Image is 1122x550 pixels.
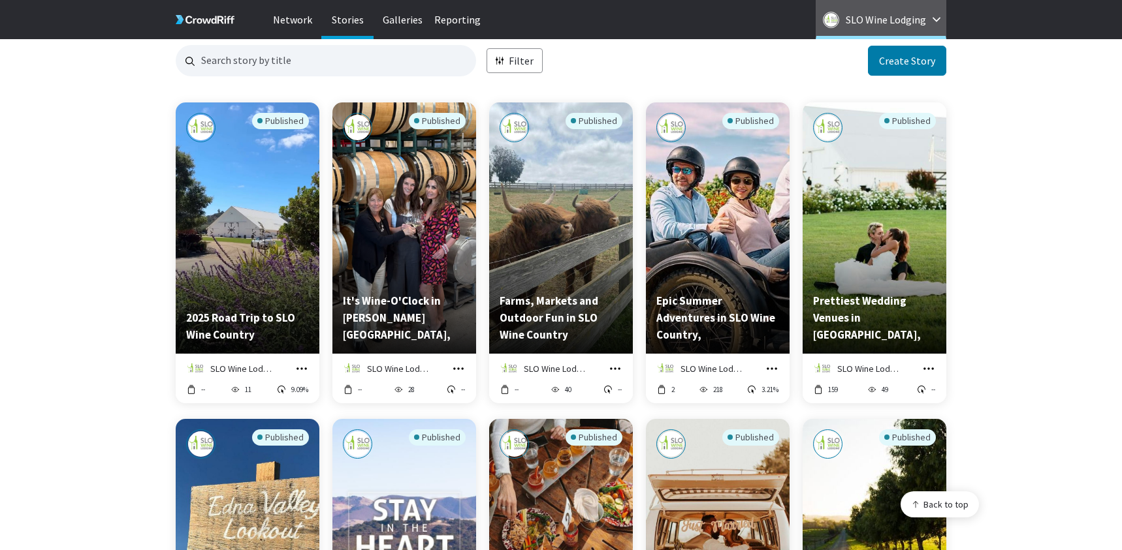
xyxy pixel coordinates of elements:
[603,384,622,395] button: --
[931,384,935,395] p: --
[916,384,936,395] button: --
[867,384,889,395] button: 49
[500,292,622,343] p: Farms, Markets and Outdoor Fun in SLO Wine Country
[814,360,831,377] img: SLO Wine Lodging
[746,384,779,395] button: 3.21%
[813,429,842,459] img: SLO Wine Lodging
[393,384,415,395] button: 28
[344,360,361,377] img: SLO Wine Lodging
[698,384,724,395] button: 218
[332,344,476,356] a: Preview story titled 'It's Wine-O'Clock in Edna Valley, CA'
[524,362,590,375] p: SLO Wine Lodging
[879,429,936,446] div: Published
[245,384,251,395] p: 11
[343,429,372,459] img: SLO Wine Lodging
[210,362,276,375] p: SLO Wine Lodging
[500,113,529,142] img: SLO Wine Lodging
[343,113,372,142] img: SLO Wine Lodging
[500,384,519,395] button: --
[761,384,778,395] p: 3.21%
[509,53,534,69] p: Filter
[276,384,309,395] button: 9.09%
[656,384,675,395] button: 2
[343,384,362,395] button: --
[656,292,779,343] p: Epic Summer Adventures in SLO Wine Country, CA
[187,360,204,377] img: SLO Wine Lodging
[846,9,926,30] p: SLO Wine Lodging
[186,113,216,142] img: SLO Wine Lodging
[813,113,842,142] img: SLO Wine Lodging
[566,113,622,129] div: Published
[566,429,622,446] div: Published
[186,429,216,459] img: SLO Wine Lodging
[201,384,205,395] p: --
[722,429,779,446] div: Published
[500,360,517,377] img: SLO Wine Lodging
[618,384,622,395] p: --
[176,344,319,356] a: Preview story titled '2025 Road Trip to SLO Wine Country'
[550,384,572,395] button: 40
[656,429,686,459] img: SLO Wine Lodging
[813,384,839,395] button: 159
[230,384,252,395] button: 11
[343,292,466,343] p: It's Wine-O'Clock in Edna Valley, CA
[500,429,529,459] img: SLO Wine Lodging
[176,45,476,76] input: Search for stories by name. Press enter to submit.
[446,384,466,395] button: --
[461,384,465,395] p: --
[646,344,790,356] a: Preview story titled 'Epic Summer Adventures in SLO Wine Country, CA'
[252,429,309,446] div: Published
[515,384,519,395] p: --
[879,113,936,129] div: Published
[656,113,686,142] img: SLO Wine Lodging
[358,384,362,395] p: --
[409,429,466,446] div: Published
[681,362,746,375] p: SLO Wine Lodging
[367,362,433,375] p: SLO Wine Lodging
[671,384,675,395] p: 2
[813,292,936,343] p: Prettiest Wedding Venues in SLO Wine Country, CA
[901,491,979,517] button: Back to top
[252,113,309,129] div: Published
[823,12,839,28] img: Logo for SLO Wine Lodging
[882,384,888,395] p: 49
[409,113,466,129] div: Published
[657,360,674,377] img: SLO Wine Lodging
[868,46,946,76] button: Create a new story in story creator application
[408,384,415,395] p: 28
[489,344,633,356] a: Preview story titled 'Farms, Markets and Outdoor Fun in SLO Wine Country'
[565,384,571,395] p: 40
[487,48,543,74] button: Filter
[291,384,308,395] p: 9.09%
[186,384,206,395] button: --
[803,344,946,356] a: Preview story titled 'Prettiest Wedding Venues in SLO Wine Country, CA'
[186,309,309,343] p: 2025 Road Trip to SLO Wine Country
[713,384,723,395] p: 218
[828,384,838,395] p: 159
[837,362,903,375] p: SLO Wine Lodging
[722,113,779,129] div: Published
